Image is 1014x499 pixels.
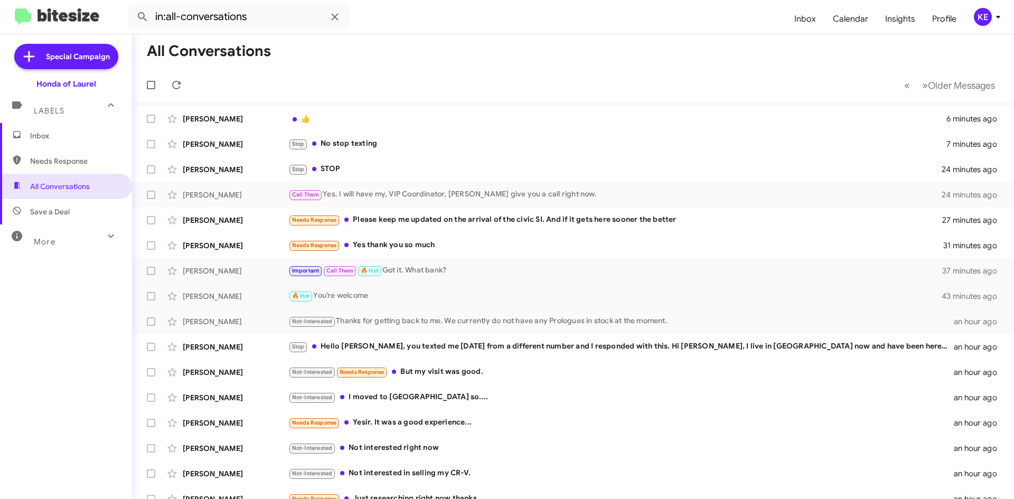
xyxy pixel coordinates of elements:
[942,266,1006,276] div: 37 minutes ago
[954,468,1006,479] div: an hour ago
[786,4,824,34] a: Inbox
[292,166,305,173] span: Stop
[292,267,320,274] span: Important
[183,114,288,124] div: [PERSON_NAME]
[183,443,288,454] div: [PERSON_NAME]
[288,214,942,226] div: Please keep me updated on the arrival of the civic SI. And if it gets here sooner the better
[288,239,943,251] div: Yes thank you so much
[898,74,1001,96] nav: Page navigation example
[954,418,1006,428] div: an hour ago
[292,470,333,477] span: Not-Interested
[877,4,924,34] a: Insights
[183,240,288,251] div: [PERSON_NAME]
[292,419,337,426] span: Needs Response
[974,8,992,26] div: KE
[965,8,1002,26] button: KE
[954,316,1006,327] div: an hour ago
[943,240,1006,251] div: 31 minutes ago
[916,74,1001,96] button: Next
[904,79,910,92] span: «
[292,216,337,223] span: Needs Response
[942,215,1006,225] div: 27 minutes ago
[147,43,271,60] h1: All Conversations
[30,156,120,166] span: Needs Response
[942,291,1006,302] div: 43 minutes ago
[954,443,1006,454] div: an hour ago
[183,291,288,302] div: [PERSON_NAME]
[928,80,995,91] span: Older Messages
[288,163,942,175] div: STOP
[292,394,333,401] span: Not-Interested
[183,316,288,327] div: [PERSON_NAME]
[128,4,350,30] input: Search
[922,79,928,92] span: »
[183,215,288,225] div: [PERSON_NAME]
[288,189,942,201] div: Yes. I will have my, VIP Coordinator, [PERSON_NAME] give you a call right now.
[288,265,942,277] div: Got it. What bank?
[292,191,320,198] span: Call Them
[183,468,288,479] div: [PERSON_NAME]
[292,369,333,375] span: Not-Interested
[292,293,310,299] span: 🔥 Hot
[288,366,954,378] div: But my visit was good.
[183,266,288,276] div: [PERSON_NAME]
[30,181,90,192] span: All Conversations
[288,341,954,353] div: Hello [PERSON_NAME], you texted me [DATE] from a different number and I responded with this. Hi [...
[46,51,110,62] span: Special Campaign
[824,4,877,34] a: Calendar
[36,79,96,89] div: Honda of Laurel
[288,467,954,479] div: Not interested in selling my CR-V.
[292,242,337,249] span: Needs Response
[292,318,333,325] span: Not-Interested
[924,4,965,34] a: Profile
[30,206,70,217] span: Save a Deal
[30,130,120,141] span: Inbox
[183,190,288,200] div: [PERSON_NAME]
[292,140,305,147] span: Stop
[292,343,305,350] span: Stop
[288,391,954,403] div: I moved to [GEOGRAPHIC_DATA] so....
[288,315,954,327] div: Thanks for getting back to me. We currently do not have any Prologues in stock at the moment.
[288,138,946,150] div: No stop texting
[946,139,1006,149] div: 7 minutes ago
[340,369,384,375] span: Needs Response
[183,367,288,378] div: [PERSON_NAME]
[942,164,1006,175] div: 24 minutes ago
[898,74,916,96] button: Previous
[183,342,288,352] div: [PERSON_NAME]
[288,114,946,124] div: 👍
[288,442,954,454] div: Not interested right now
[954,392,1006,403] div: an hour ago
[14,44,118,69] a: Special Campaign
[183,392,288,403] div: [PERSON_NAME]
[946,114,1006,124] div: 6 minutes ago
[34,106,64,116] span: Labels
[183,418,288,428] div: [PERSON_NAME]
[326,267,354,274] span: Call Them
[954,342,1006,352] div: an hour ago
[183,164,288,175] div: [PERSON_NAME]
[954,367,1006,378] div: an hour ago
[288,290,942,302] div: You’re welcome
[34,237,55,247] span: More
[288,417,954,429] div: Yesir. It was a good experience...
[942,190,1006,200] div: 24 minutes ago
[292,445,333,451] span: Not-Interested
[183,139,288,149] div: [PERSON_NAME]
[361,267,379,274] span: 🔥 Hot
